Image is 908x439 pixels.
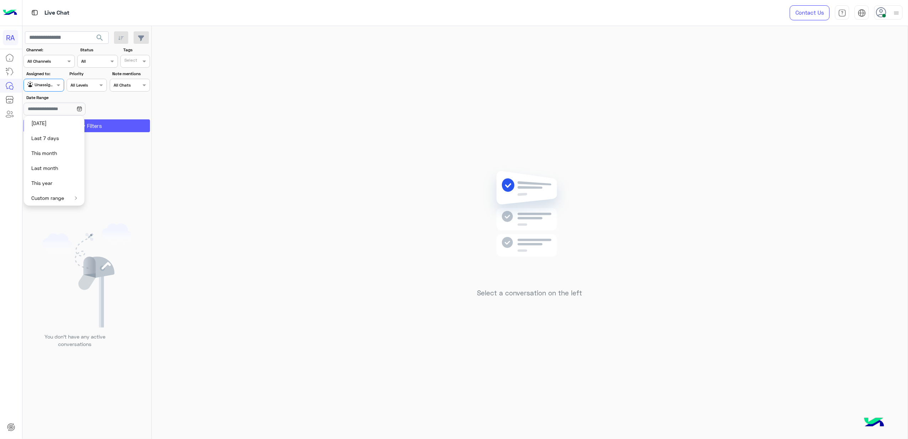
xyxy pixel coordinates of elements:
[123,57,137,65] div: Select
[24,146,84,161] button: This month
[24,176,84,191] button: This year
[838,9,846,17] img: tab
[69,71,106,77] label: Priority
[835,5,849,20] a: tab
[24,161,84,176] button: Last month
[112,71,149,77] label: Note mentions
[39,333,111,348] p: You don’t have any active conversations
[42,223,132,327] img: empty users
[24,191,84,206] button: Custom range
[858,9,866,17] img: tab
[26,94,106,101] label: Date Range
[892,9,901,17] img: profile
[3,30,18,45] div: RA
[24,131,84,146] button: Last 7 days
[123,47,149,53] label: Tags
[26,47,74,53] label: Channel:
[477,289,582,297] h5: Select a conversation on the left
[3,5,17,20] img: Logo
[862,410,887,435] img: hulul-logo.png
[790,5,830,20] a: Contact Us
[478,165,581,284] img: no messages
[91,31,109,47] button: search
[30,8,39,17] img: tab
[95,33,104,42] span: search
[80,47,117,53] label: Status
[24,116,84,131] button: [DATE]
[45,8,69,18] p: Live Chat
[75,196,77,200] img: open
[24,119,150,132] button: Apply Filters
[26,71,63,77] label: Assigned to:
